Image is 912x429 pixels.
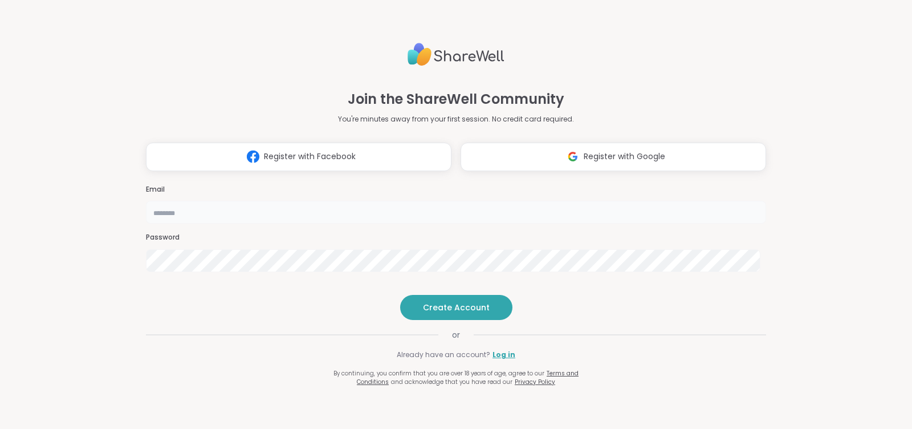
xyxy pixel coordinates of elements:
a: Log in [492,350,515,360]
button: Register with Google [461,143,766,171]
p: You're minutes away from your first session. No credit card required. [338,114,574,124]
a: Terms and Conditions [357,369,579,386]
span: Register with Google [584,151,665,163]
span: and acknowledge that you have read our [391,378,512,386]
span: By continuing, you confirm that you are over 18 years of age, agree to our [333,369,544,378]
img: ShareWell Logo [408,38,504,71]
span: Create Account [423,302,490,313]
button: Create Account [400,295,512,320]
button: Register with Facebook [146,143,451,171]
img: ShareWell Logomark [242,146,264,167]
h3: Password [146,233,766,242]
img: ShareWell Logomark [562,146,584,167]
span: Register with Facebook [264,151,356,163]
h1: Join the ShareWell Community [348,89,564,110]
h3: Email [146,185,766,195]
span: Already have an account? [397,350,490,360]
a: Privacy Policy [515,378,555,386]
span: or [438,329,474,341]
